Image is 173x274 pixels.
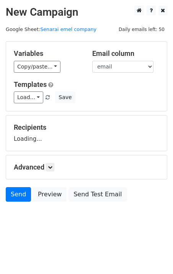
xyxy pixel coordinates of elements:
[116,26,167,32] a: Daily emails left: 50
[14,80,47,88] a: Templates
[116,25,167,34] span: Daily emails left: 50
[14,61,60,73] a: Copy/paste...
[6,187,31,202] a: Send
[14,163,159,171] h5: Advanced
[92,49,159,58] h5: Email column
[14,49,81,58] h5: Variables
[55,91,75,103] button: Save
[14,123,159,132] h5: Recipients
[6,6,167,19] h2: New Campaign
[14,123,159,143] div: Loading...
[33,187,67,202] a: Preview
[14,91,43,103] a: Load...
[6,26,96,32] small: Google Sheet:
[40,26,96,32] a: Senarai emel company
[69,187,127,202] a: Send Test Email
